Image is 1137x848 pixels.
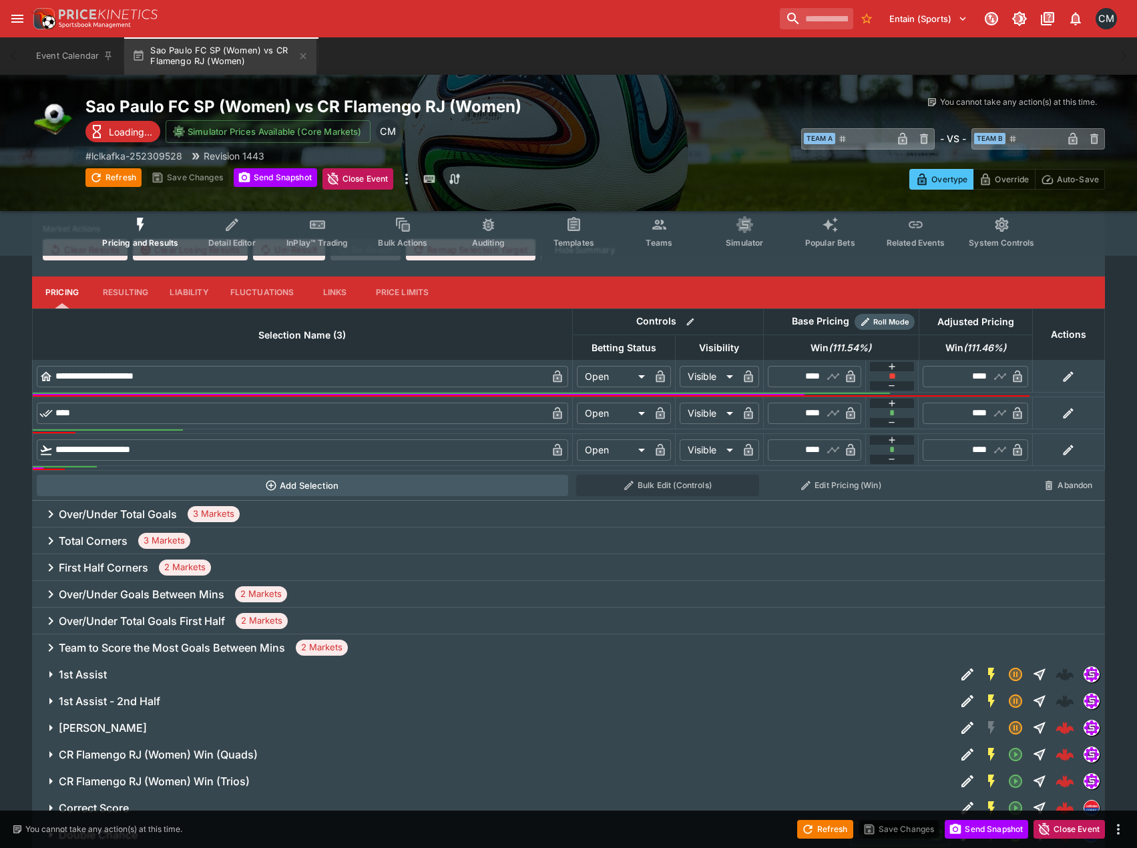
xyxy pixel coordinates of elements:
button: Overtype [909,169,973,190]
span: 2 Markets [159,561,211,574]
button: Edit Detail [955,716,979,740]
button: Send Snapshot [945,820,1028,839]
h6: First Half Corners [59,561,148,575]
span: 2 Markets [235,588,287,601]
span: InPlay™ Trading [286,238,348,248]
div: Start From [909,169,1105,190]
button: Edit Detail [955,689,979,713]
button: Edit Detail [955,743,979,767]
span: Team B [974,133,1005,144]
div: simulator [1084,666,1100,682]
p: You cannot take any action(s) at this time. [940,96,1097,108]
button: SGM Enabled [979,662,1003,686]
p: Loading... [109,125,152,139]
div: Base Pricing [786,313,855,330]
img: logo-cerberus--red.svg [1056,718,1074,737]
div: Open [577,439,650,461]
span: 3 Markets [188,507,240,521]
div: b0f74277-c197-4d91-8456-3d09806dfd3b [1056,772,1074,791]
button: Abandon [1036,475,1100,496]
input: search [780,8,853,29]
img: simulator [1084,774,1099,789]
img: simulator [1084,747,1099,762]
button: Send Snapshot [234,168,317,187]
h6: CR Flamengo RJ (Women) Win (Quads) [59,748,258,762]
img: PriceKinetics [59,9,158,19]
div: e7b7a147-ac75-4aaa-897b-070fc398f8d5 [1056,799,1074,817]
button: Close Event [322,168,394,190]
button: Cameron Matheson [1092,4,1121,33]
div: Visible [680,366,738,387]
div: lclkafka [1084,800,1100,816]
button: Select Tenant [881,8,975,29]
span: Visibility [684,340,754,356]
button: 1st Assist - 2nd Half [32,688,955,714]
div: simulator [1084,773,1100,789]
button: Links [305,276,365,308]
div: Show/hide Price Roll mode configuration. [855,314,915,330]
img: lclkafka [1084,801,1099,815]
p: Overtype [931,172,967,186]
th: Adjusted Pricing [919,308,1032,335]
div: Visible [680,403,738,424]
th: Actions [1032,308,1104,360]
button: Bulk Edit (Controls) [576,475,759,496]
button: SGM Enabled [979,796,1003,820]
span: Teams [646,238,672,248]
button: Notifications [1064,7,1088,31]
img: simulator [1084,667,1099,682]
div: Cameron Matheson [1096,8,1117,29]
button: Override [973,169,1035,190]
button: Correct Score [32,795,955,821]
button: Resulting [92,276,159,308]
em: ( 111.46 %) [963,340,1006,356]
span: 3 Markets [138,534,190,548]
button: Suspended [1003,662,1028,686]
h6: 1st Assist - 2nd Half [59,694,160,708]
button: more [399,168,415,190]
button: [PERSON_NAME] [32,714,955,741]
button: more [1110,821,1126,837]
p: Copy To Clipboard [85,149,182,163]
div: Visible [680,439,738,461]
span: Win(111.54%) [796,340,886,356]
h6: CR Flamengo RJ (Women) Win (Trios) [59,775,250,789]
p: Override [995,172,1029,186]
div: f6e673eb-a864-4145-b69e-c267cc0ea418 [1056,718,1074,737]
img: Sportsbook Management [59,22,131,28]
button: Add Selection [37,475,569,496]
button: SGM Disabled [979,716,1003,740]
div: cc378c32-9331-4032-8526-c3251f3d47df [1056,745,1074,764]
th: Controls [572,308,763,335]
button: Documentation [1036,7,1060,31]
span: Win(111.46%) [931,340,1021,356]
button: Toggle light/dark mode [1007,7,1032,31]
svg: Open [1007,747,1024,763]
button: Edit Pricing (Win) [767,475,915,496]
img: soccer.png [32,96,75,139]
svg: Open [1007,800,1024,816]
svg: Suspended [1007,693,1024,709]
button: Close Event [1034,820,1105,839]
span: Auditing [472,238,505,248]
span: System Controls [969,238,1034,248]
a: b0f74277-c197-4d91-8456-3d09806dfd3b [1052,768,1078,795]
div: Event type filters [91,208,1045,256]
button: Price Limits [365,276,440,308]
button: Open [1003,796,1028,820]
button: Straight [1028,689,1052,713]
div: simulator [1084,720,1100,736]
button: Open [1003,769,1028,793]
span: Related Events [887,238,945,248]
button: Straight [1028,662,1052,686]
button: Liability [159,276,219,308]
button: Sao Paulo FC SP (Women) vs CR Flamengo RJ (Women) [124,37,316,75]
span: Popular Bets [805,238,855,248]
button: Refresh [797,820,853,839]
h2: Copy To Clipboard [85,96,596,117]
h6: Over/Under Total Goals First Half [59,614,225,628]
h6: Over/Under Goals Between Mins [59,588,224,602]
button: Suspended [1003,716,1028,740]
p: Auto-Save [1057,172,1099,186]
button: SGM Enabled [979,743,1003,767]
